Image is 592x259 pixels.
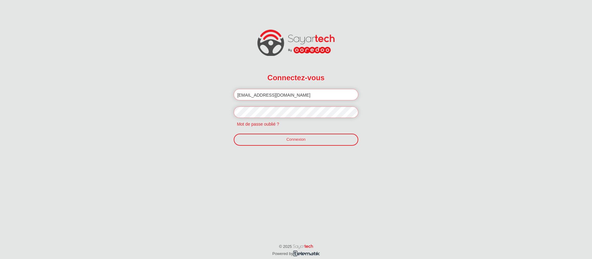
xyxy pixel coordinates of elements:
img: telematik.png [293,251,320,256]
input: Email [234,89,358,100]
h2: Connectez-vous [234,69,358,86]
img: word_sayartech.png [293,244,313,249]
a: Mot de passe oublié ? [234,122,282,127]
p: © 2025 Powered by [253,237,339,257]
a: Connexion [234,134,358,145]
